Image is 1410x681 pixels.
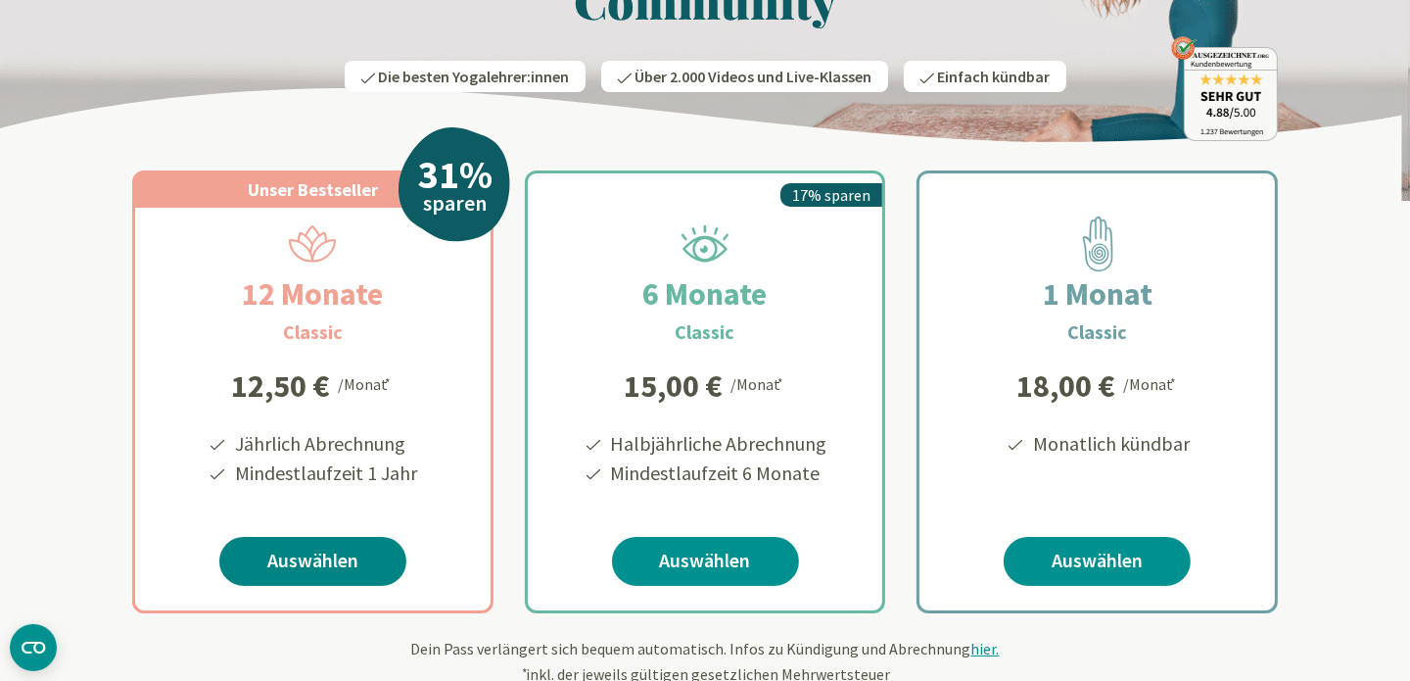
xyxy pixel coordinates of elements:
[219,537,406,586] a: Auswählen
[195,270,430,317] h2: 12 Monate
[231,370,330,402] div: 12,50 €
[676,317,735,347] h3: Classic
[624,370,723,402] div: 15,00 €
[608,459,827,488] li: Mindestlaufzeit 6 Monate
[10,624,57,671] button: CMP-Widget öffnen
[338,370,394,396] div: /Monat
[232,429,417,459] li: Jährlich Abrechnung
[418,155,493,194] div: 31%
[1030,429,1190,459] li: Monatlich kündbar
[596,270,815,317] h2: 6 Monate
[1004,537,1191,586] a: Auswählen
[635,67,872,86] span: Über 2.000 Videos und Live-Klassen
[232,459,417,488] li: Mindestlaufzeit 1 Jahr
[248,178,378,201] span: Unser Bestseller
[379,67,570,86] span: Die besten Yogalehrer:innen
[971,639,1000,658] span: hier.
[938,67,1051,86] span: Einfach kündbar
[730,370,786,396] div: /Monat
[612,537,799,586] a: Auswählen
[423,194,487,214] span: sparen
[1067,317,1127,347] h3: Classic
[1016,370,1115,402] div: 18,00 €
[1171,36,1278,141] img: ausgezeichnet_badge.png
[1123,370,1179,396] div: /Monat
[996,270,1199,317] h2: 1 Monat
[283,317,343,347] h3: Classic
[608,429,827,459] li: Halbjährliche Abrechnung
[780,183,882,207] div: 17% sparen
